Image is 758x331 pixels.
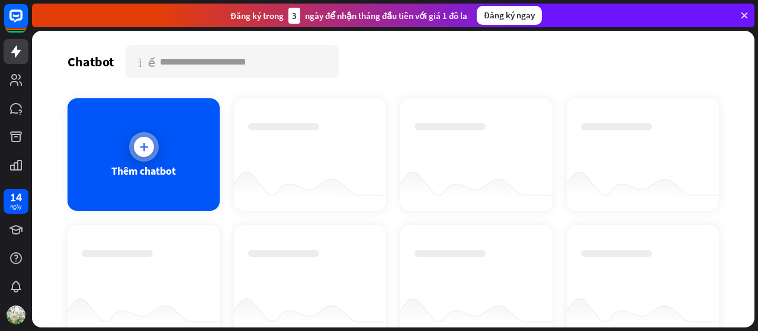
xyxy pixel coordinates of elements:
font: Đăng ký ngay [484,9,535,21]
font: Đăng ký trong [230,10,284,21]
font: 14 [10,189,22,204]
a: 14 ngày [4,189,28,214]
font: ngày để nhận tháng đầu tiên với giá 1 đô la [305,10,467,21]
font: Chatbot [68,53,114,70]
font: ngày [10,203,22,210]
font: 3 [292,10,297,21]
font: Thêm chatbot [111,164,176,178]
button: Mở tiện ích trò chuyện LiveChat [9,5,45,40]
